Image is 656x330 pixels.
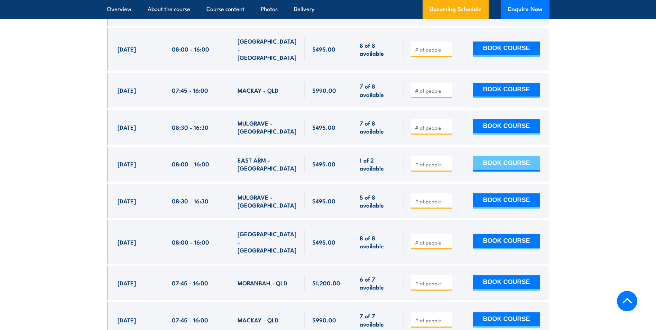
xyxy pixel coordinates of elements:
[118,160,136,168] span: [DATE]
[360,193,396,209] span: 5 of 8 available
[360,234,396,250] span: 8 of 8 available
[415,124,450,131] input: # of people
[360,119,396,135] span: 7 of 8 available
[415,198,450,205] input: # of people
[312,316,336,324] span: $990.00
[415,87,450,94] input: # of people
[238,86,279,94] span: MACKAY - QLD
[415,317,450,324] input: # of people
[312,279,340,287] span: $1,200.00
[238,230,297,254] span: [GEOGRAPHIC_DATA] - [GEOGRAPHIC_DATA]
[172,123,209,131] span: 08:30 - 16:30
[238,193,297,209] span: MULGRAVE - [GEOGRAPHIC_DATA]
[415,280,450,287] input: # of people
[238,316,279,324] span: MACKAY - QLD
[473,156,540,172] button: BOOK COURSE
[172,160,209,168] span: 08:00 - 16:00
[473,193,540,209] button: BOOK COURSE
[473,42,540,57] button: BOOK COURSE
[118,86,136,94] span: [DATE]
[172,45,209,53] span: 08:00 - 16:00
[312,45,335,53] span: $495.00
[312,160,335,168] span: $495.00
[238,156,297,172] span: EAST ARM - [GEOGRAPHIC_DATA]
[473,234,540,249] button: BOOK COURSE
[312,86,336,94] span: $990.00
[360,275,396,291] span: 6 of 7 available
[118,197,136,205] span: [DATE]
[238,119,297,135] span: MULGRAVE - [GEOGRAPHIC_DATA]
[172,238,209,246] span: 08:00 - 16:00
[415,239,450,246] input: # of people
[118,45,136,53] span: [DATE]
[473,83,540,98] button: BOOK COURSE
[238,37,297,61] span: [GEOGRAPHIC_DATA] - [GEOGRAPHIC_DATA]
[118,238,136,246] span: [DATE]
[118,123,136,131] span: [DATE]
[473,312,540,328] button: BOOK COURSE
[118,279,136,287] span: [DATE]
[312,197,335,205] span: $495.00
[360,82,396,98] span: 7 of 8 available
[360,312,396,328] span: 7 of 7 available
[415,161,450,168] input: # of people
[360,156,396,172] span: 1 of 2 available
[172,316,208,324] span: 07:45 - 16:00
[172,86,208,94] span: 07:45 - 16:00
[473,119,540,135] button: BOOK COURSE
[238,279,287,287] span: MORANBAH - QLD
[312,123,335,131] span: $495.00
[172,279,208,287] span: 07:45 - 16:00
[415,46,450,53] input: # of people
[172,197,209,205] span: 08:30 - 16:30
[118,316,136,324] span: [DATE]
[312,238,335,246] span: $495.00
[360,41,396,57] span: 8 of 8 available
[473,275,540,291] button: BOOK COURSE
